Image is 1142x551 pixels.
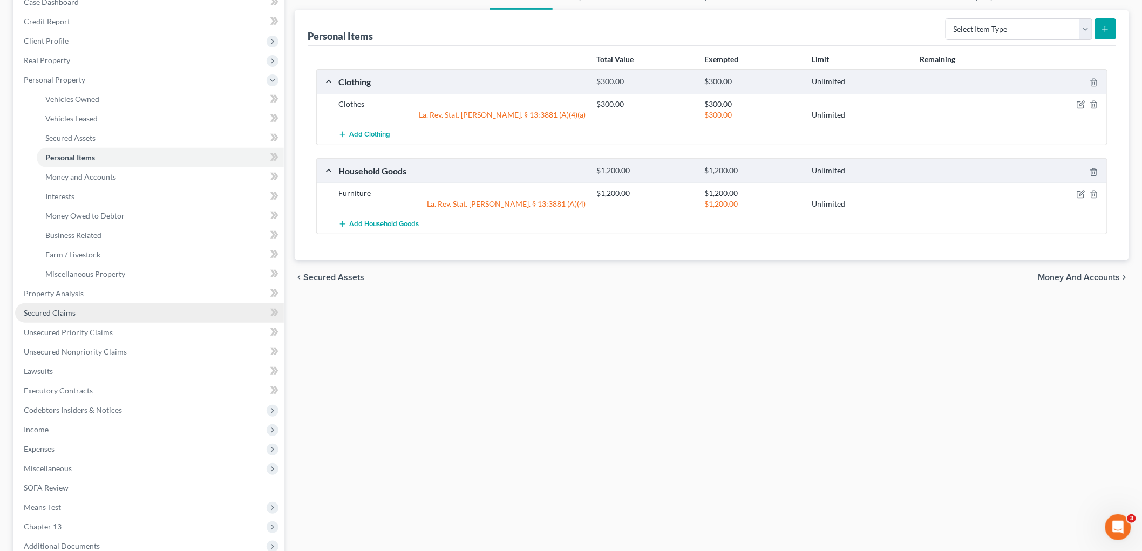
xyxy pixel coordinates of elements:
[349,220,419,228] span: Add Household Goods
[37,148,284,167] a: Personal Items
[807,110,914,120] div: Unlimited
[45,114,98,123] span: Vehicles Leased
[15,284,284,303] a: Property Analysis
[37,90,284,109] a: Vehicles Owned
[1127,514,1136,523] span: 3
[45,269,125,278] span: Miscellaneous Property
[699,99,806,110] div: $300.00
[807,166,914,176] div: Unlimited
[24,405,122,414] span: Codebtors Insiders & Notices
[596,55,634,64] strong: Total Value
[15,478,284,498] a: SOFA Review
[699,166,806,176] div: $1,200.00
[807,199,914,209] div: Unlimited
[37,264,284,284] a: Miscellaneous Property
[349,131,390,139] span: Add Clothing
[45,133,96,142] span: Secured Assets
[295,273,303,282] i: chevron_left
[45,94,99,104] span: Vehicles Owned
[338,214,419,234] button: Add Household Goods
[333,188,592,199] div: Furniture
[45,250,100,259] span: Farm / Livestock
[592,166,699,176] div: $1,200.00
[295,273,364,282] button: chevron_left Secured Assets
[24,328,113,337] span: Unsecured Priority Claims
[24,17,70,26] span: Credit Report
[24,444,55,453] span: Expenses
[333,110,592,120] div: La. Rev. Stat. [PERSON_NAME]. § 13:3881 (A)(4)(a)
[24,464,72,473] span: Miscellaneous
[592,77,699,87] div: $300.00
[15,362,284,381] a: Lawsuits
[333,165,592,176] div: Household Goods
[15,323,284,342] a: Unsecured Priority Claims
[37,226,284,245] a: Business Related
[24,522,62,531] span: Chapter 13
[1120,273,1129,282] i: chevron_right
[37,245,284,264] a: Farm / Livestock
[592,99,699,110] div: $300.00
[37,128,284,148] a: Secured Assets
[812,55,830,64] strong: Limit
[333,199,592,209] div: La. Rev. Stat. [PERSON_NAME]. § 13:3881 (A)(4)
[1038,273,1120,282] span: Money and Accounts
[333,99,592,110] div: Clothes
[333,76,592,87] div: Clothing
[303,273,364,282] span: Secured Assets
[24,289,84,298] span: Property Analysis
[807,77,914,87] div: Unlimited
[37,206,284,226] a: Money Owed to Debtor
[699,77,806,87] div: $300.00
[37,167,284,187] a: Money and Accounts
[24,386,93,395] span: Executory Contracts
[699,188,806,199] div: $1,200.00
[45,192,74,201] span: Interests
[45,211,125,220] span: Money Owed to Debtor
[24,56,70,65] span: Real Property
[45,230,101,240] span: Business Related
[37,109,284,128] a: Vehicles Leased
[1038,273,1129,282] button: Money and Accounts chevron_right
[37,187,284,206] a: Interests
[592,188,699,199] div: $1,200.00
[338,125,390,145] button: Add Clothing
[24,75,85,84] span: Personal Property
[45,172,116,181] span: Money and Accounts
[24,425,49,434] span: Income
[45,153,95,162] span: Personal Items
[24,308,76,317] span: Secured Claims
[24,483,69,492] span: SOFA Review
[15,303,284,323] a: Secured Claims
[699,110,806,120] div: $300.00
[308,30,373,43] div: Personal Items
[15,12,284,31] a: Credit Report
[24,502,61,512] span: Means Test
[24,366,53,376] span: Lawsuits
[15,381,284,400] a: Executory Contracts
[920,55,955,64] strong: Remaining
[24,347,127,356] span: Unsecured Nonpriority Claims
[24,541,100,550] span: Additional Documents
[15,342,284,362] a: Unsecured Nonpriority Claims
[704,55,738,64] strong: Exempted
[24,36,69,45] span: Client Profile
[1105,514,1131,540] iframe: Intercom live chat
[699,199,806,209] div: $1,200.00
